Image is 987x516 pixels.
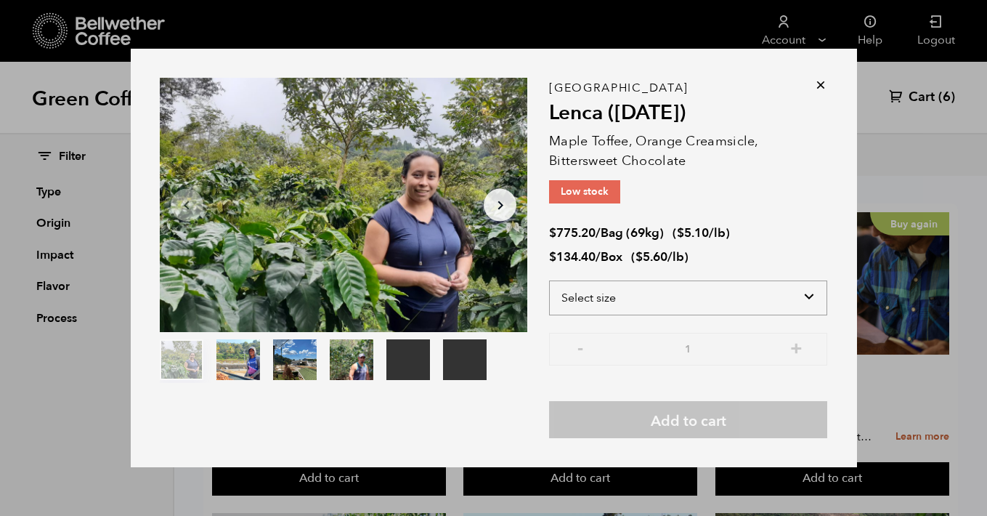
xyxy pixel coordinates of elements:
[787,340,805,355] button: +
[549,225,596,241] bdi: 775.20
[709,225,726,241] span: /lb
[549,132,827,171] p: Maple Toffee, Orange Creamsicle, Bittersweet Chocolate
[549,401,827,438] button: Add to cart
[635,249,643,265] span: $
[635,249,667,265] bdi: 5.60
[596,249,601,265] span: /
[601,225,664,241] span: Bag (69kg)
[549,180,620,203] p: Low stock
[667,249,684,265] span: /lb
[677,225,684,241] span: $
[549,249,596,265] bdi: 134.40
[601,249,622,265] span: Box
[596,225,601,241] span: /
[631,249,689,265] span: ( )
[673,225,730,241] span: ( )
[549,249,556,265] span: $
[571,340,589,355] button: -
[677,225,709,241] bdi: 5.10
[549,225,556,241] span: $
[549,101,827,126] h2: Lenca ([DATE])
[386,339,430,380] video: Your browser does not support the video tag.
[443,339,487,380] video: Your browser does not support the video tag.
